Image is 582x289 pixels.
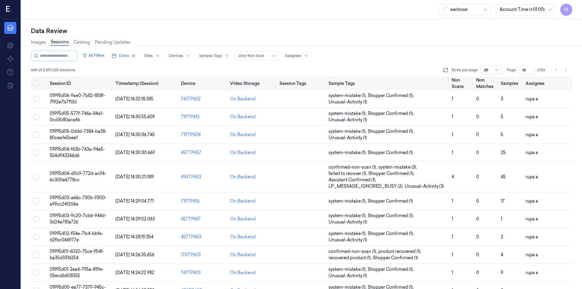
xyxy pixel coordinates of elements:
a: Sessions [51,39,69,46]
span: Shopper Confirmed (1) [368,198,413,204]
span: 01995d06-9ae0-7b82-858f-7f92e7b7113d [50,93,105,105]
span: 01995d01-2ea4-795a-819e-05ecdb608355 [50,267,104,278]
div: 719TP604 [181,132,225,138]
span: rupa a [526,114,538,119]
div: On Backend [230,132,256,138]
th: Sample Tags [326,77,449,90]
span: 3 [501,96,503,102]
span: 0 [476,198,479,204]
div: 719TP616 [181,198,225,204]
th: Non Scans [449,77,474,90]
span: system-mistake (1) , [329,150,368,156]
span: 1 [501,216,502,222]
th: Session ID [47,77,113,90]
span: 0 [476,270,479,275]
div: 457TP653 [181,234,225,240]
button: Select row [33,114,39,120]
span: rupa a [526,234,538,240]
span: Unusual-Activity (3) [405,183,444,190]
span: 9 [501,270,503,275]
th: Video Storage [228,77,277,90]
span: 0 [476,114,479,119]
span: 2 [501,234,503,240]
span: recovered product (1) , [329,255,373,261]
span: 0 [476,252,479,257]
span: Shopper Confirmed (1) [368,150,413,156]
th: Session Tags [277,77,326,90]
div: On Backend [230,96,256,102]
th: Device [179,77,228,90]
span: LP_MESSAGE_IGNORED_BUSY (2) , [329,183,405,190]
span: rupa a [526,96,538,102]
span: Unusual-Activity (1) [329,219,367,225]
a: Pending Updates [95,39,130,45]
span: system-mistake (1) , [329,230,368,237]
div: 761TP602 [181,96,225,102]
div: On Backend [230,270,256,276]
span: [DATE] 14:30:55.609 [115,114,155,119]
span: Unusual-Activity (1) [329,273,367,279]
span: 649 of 3,891,535 Sessions [31,67,75,73]
span: rupa a [526,174,538,180]
button: M [560,4,572,16]
span: confirmed-non-scan (1) , [329,248,378,255]
span: 0 [476,174,479,180]
span: of 33 [537,67,547,73]
button: Select row [33,96,39,102]
span: system-mistake (1) , [329,213,368,219]
span: Shopper Confirmed (1) , [368,170,416,177]
span: 0 [476,96,479,102]
span: 1 [452,114,453,119]
span: 4 [452,174,454,180]
span: 4 [501,252,503,257]
span: [DATE] 14:30:30.669 [115,150,155,155]
span: 01995d01-6020-75ce-954f-ba35d3316254 [50,249,104,260]
button: Select row [33,174,39,180]
button: Go to next page [561,66,570,74]
div: 761TP603 [181,270,225,276]
span: 1 [452,150,453,155]
span: system-mistake (3) , [378,164,418,170]
span: [DATE] 14:30:36.745 [115,132,155,137]
th: Assignee [523,77,572,90]
span: Dates [119,53,129,59]
span: failed to recover (1) , [329,170,368,177]
span: rupa a [526,252,538,257]
button: Select all [33,80,39,86]
span: 45 [501,174,506,180]
div: On Backend [230,174,256,180]
span: system-mistake (1) , [329,128,368,135]
span: Shopper Confirmed (1) , [368,230,415,237]
span: 1 [452,252,453,257]
span: 0 [476,216,479,222]
span: Unusual-Activity (1) [329,237,367,243]
div: On Backend [230,252,256,258]
span: 25 [501,150,506,155]
span: rupa a [526,132,538,137]
span: Shopper Confirmed (1) [373,255,418,261]
span: 1 [452,234,453,240]
div: 457TP651 [181,216,225,222]
button: All Filters [80,51,107,60]
span: 01995d03-a66c-730b-9300-a99cc24f206e [50,195,107,207]
span: 01995d04-f63b-763a-94e5-554d943266d6 [50,146,105,158]
span: Shopper Confirmed (1) , [368,92,415,99]
span: 01995d02-f54e-71c4-bbfe-d2fbc046977e [50,231,103,243]
span: system-mistake (1) , [329,92,368,99]
span: 5 [501,114,503,119]
p: Rows per page [452,67,478,73]
span: rupa a [526,216,538,222]
span: Unusual-Activity (1) [329,99,367,105]
button: Dates [109,51,138,61]
span: Shopper Confirmed (1) , [368,213,415,219]
span: system-mistake (1) , [329,110,368,117]
span: [DATE] 14:28:19.354 [115,234,153,240]
button: Select row [33,270,39,276]
span: 1 [452,96,453,102]
span: Assistant Confirmed (1) , [329,177,377,183]
div: 176TP603 [181,252,225,258]
span: 0 [476,150,479,155]
span: Unusual-Activity (1) [329,117,367,123]
div: Data Review [31,27,572,35]
div: 719TP613 [181,114,225,120]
